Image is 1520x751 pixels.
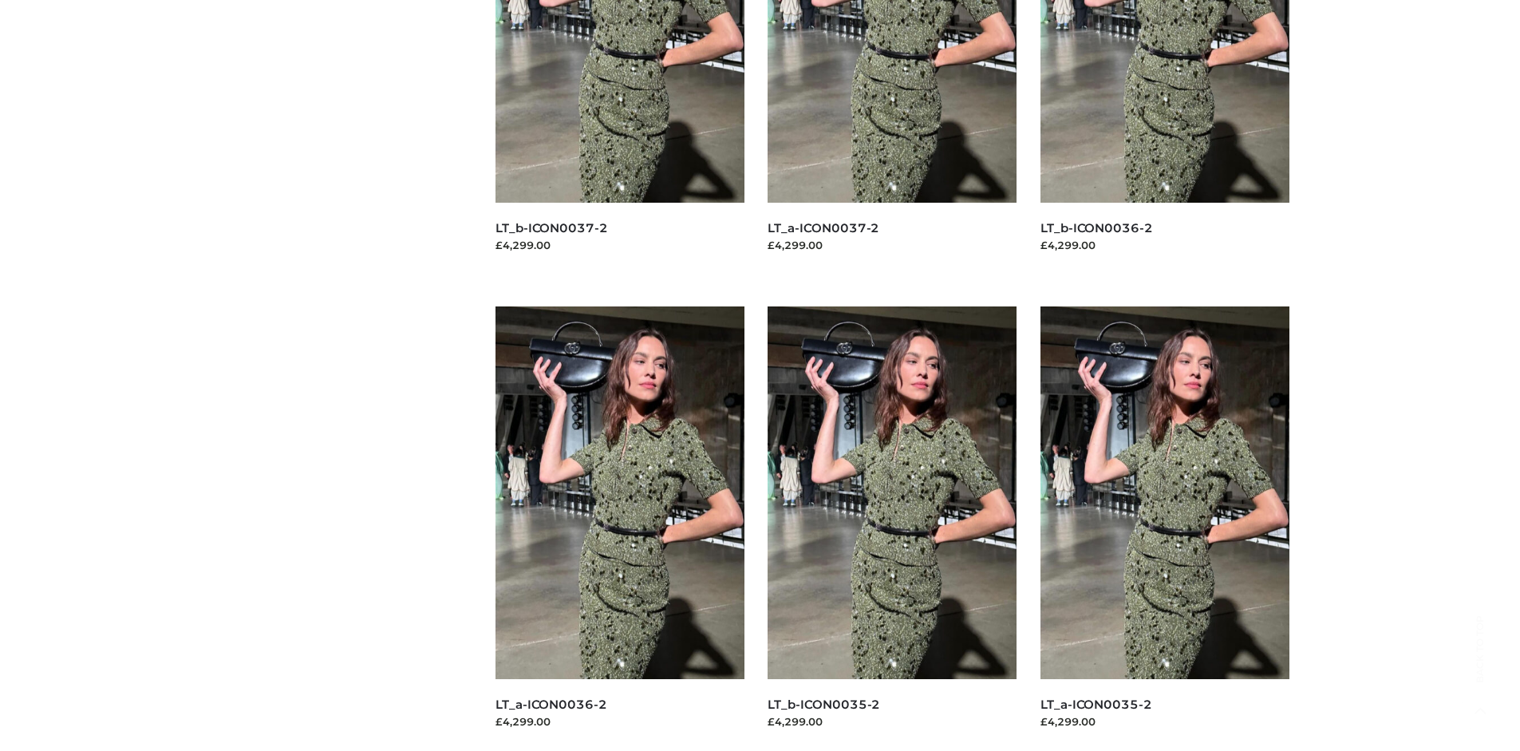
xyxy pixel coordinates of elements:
[1040,237,1289,253] div: £4,299.00
[768,220,879,235] a: LT_a-ICON0037-2
[1460,643,1500,683] span: Back to top
[1040,713,1289,729] div: £4,299.00
[768,697,880,712] a: LT_b-ICON0035-2
[768,713,1017,729] div: £4,299.00
[495,713,744,729] div: £4,299.00
[495,237,744,253] div: £4,299.00
[495,697,607,712] a: LT_a-ICON0036-2
[1040,220,1153,235] a: LT_b-ICON0036-2
[495,220,608,235] a: LT_b-ICON0037-2
[768,237,1017,253] div: £4,299.00
[1040,697,1152,712] a: LT_a-ICON0035-2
